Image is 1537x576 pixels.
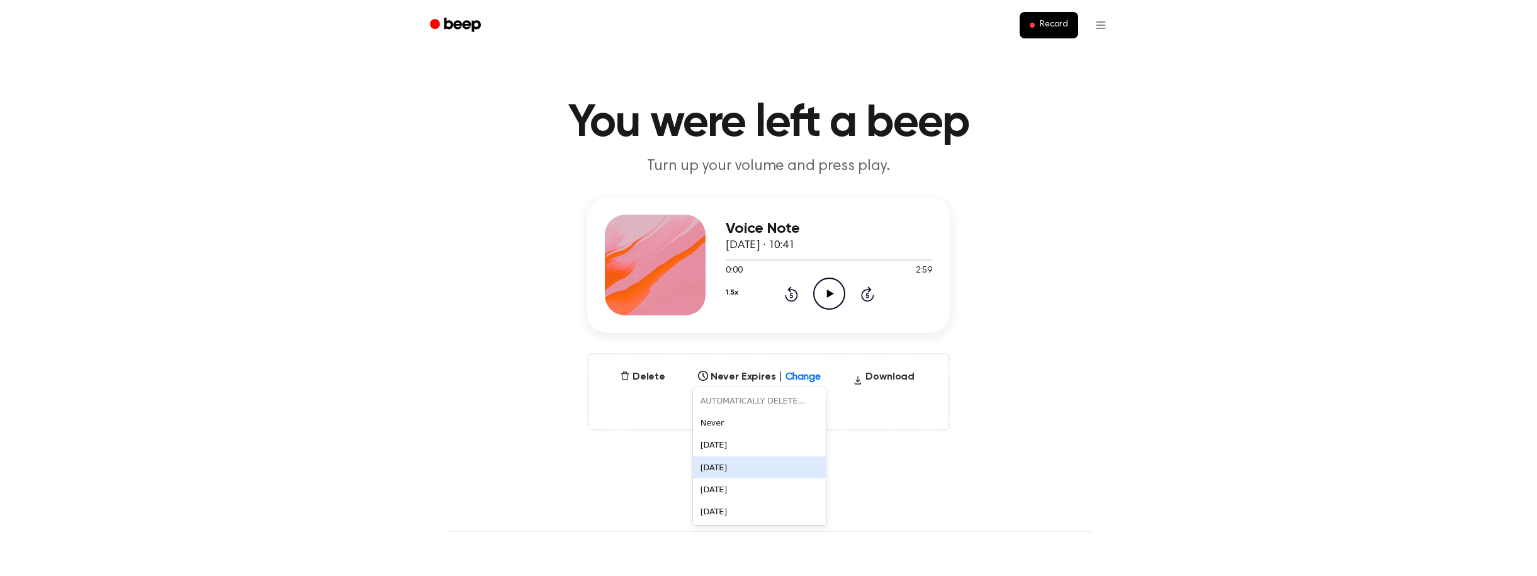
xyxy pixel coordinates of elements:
[446,101,1091,146] h1: You were left a beep
[848,370,920,390] button: Download
[726,220,932,237] h3: Voice Note
[693,412,826,434] div: Never
[916,264,932,278] span: 2:59
[693,390,826,412] div: AUTOMATICALLY DELETE...
[693,456,826,478] div: [DATE]
[1040,20,1068,31] span: Record
[726,282,738,303] button: 1.5x
[527,156,1010,177] p: Turn up your volume and press play.
[693,478,826,500] div: [DATE]
[1020,12,1078,38] button: Record
[615,370,670,385] button: Delete
[726,240,795,251] span: [DATE] · 10:41
[693,500,826,522] div: [DATE]
[421,13,492,38] a: Beep
[726,264,742,278] span: 0:00
[1086,10,1116,40] button: Open menu
[693,434,826,456] div: [DATE]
